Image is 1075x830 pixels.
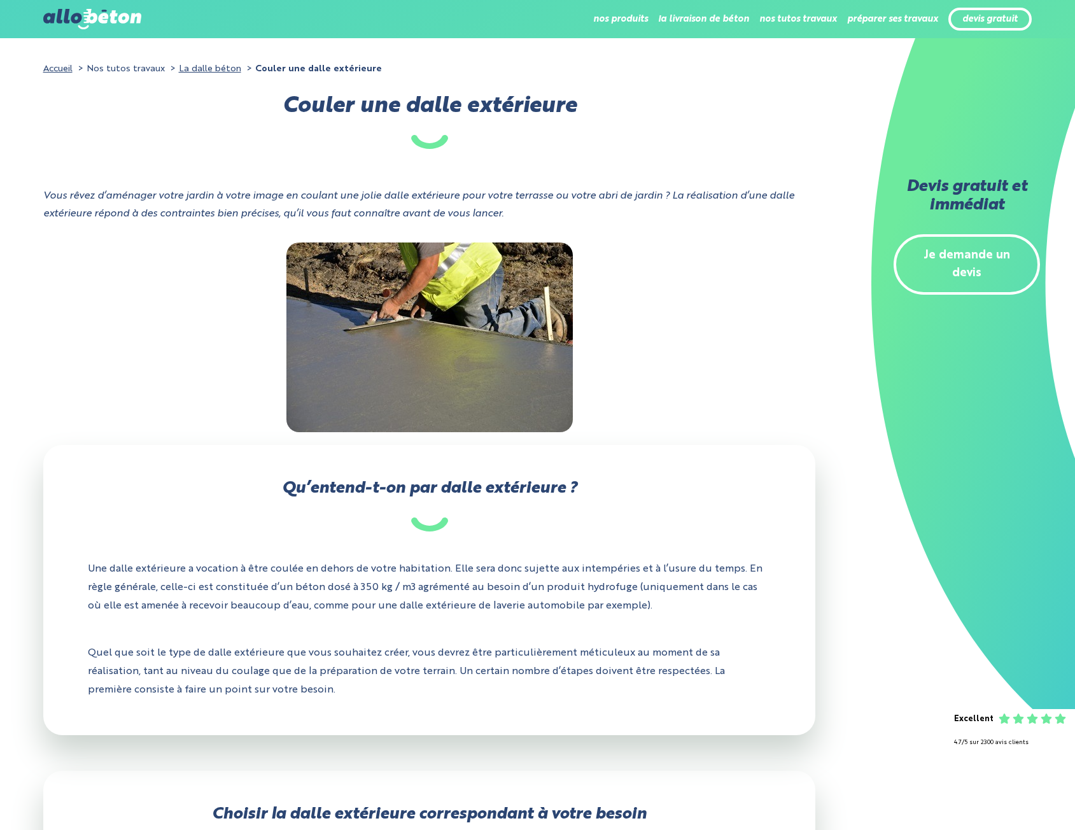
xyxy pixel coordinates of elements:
li: nos produits [593,4,648,34]
li: la livraison de béton [658,4,749,34]
div: Excellent [954,710,994,729]
li: préparer ses travaux [847,4,938,34]
li: Nos tutos travaux [75,60,165,78]
a: devis gratuit [962,14,1018,25]
img: allobéton [43,9,141,29]
i: Vous rêvez d’aménager votre jardin à votre image en coulant une jolie dalle extérieure pour votre... [43,191,794,220]
h1: Couler une dalle extérieure [43,97,816,149]
a: La dalle béton [179,64,241,73]
img: Photo dalle extérieure [286,243,573,432]
a: Je demande un devis [894,234,1040,295]
a: Accueil [43,64,73,73]
div: 4.7/5 sur 2300 avis clients [954,734,1062,752]
h2: Devis gratuit et immédiat [894,178,1040,215]
h2: Qu’entend-t-on par dalle extérieure ? [88,480,771,531]
p: Une dalle extérieure a vocation à être coulée en dehors de votre habitation. Elle sera donc sujet... [88,551,771,624]
p: Quel que soit le type de dalle extérieure que vous souhaitez créer, vous devrez être particulière... [88,635,771,708]
li: Couler une dalle extérieure [244,60,382,78]
li: nos tutos travaux [759,4,837,34]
